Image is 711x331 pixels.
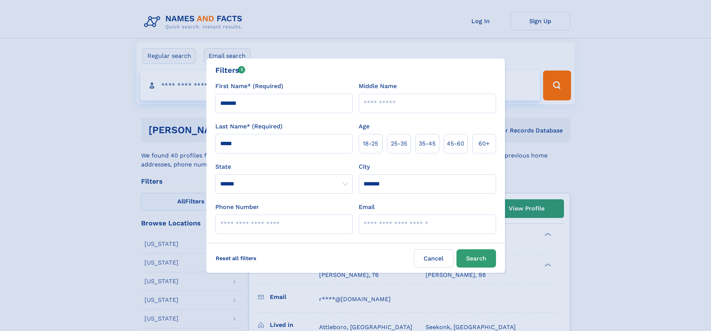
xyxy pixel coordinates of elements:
label: First Name* (Required) [215,82,283,91]
label: Last Name* (Required) [215,122,283,131]
div: Filters [215,65,246,76]
label: Reset all filters [211,249,261,267]
span: 25‑35 [391,139,407,148]
label: Age [359,122,369,131]
label: Middle Name [359,82,397,91]
label: Email [359,203,375,212]
span: 45‑60 [447,139,464,148]
label: City [359,162,370,171]
button: Search [456,249,496,268]
span: 35‑45 [419,139,436,148]
label: Phone Number [215,203,259,212]
span: 18‑25 [363,139,378,148]
label: State [215,162,353,171]
span: 60+ [478,139,490,148]
label: Cancel [414,249,453,268]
